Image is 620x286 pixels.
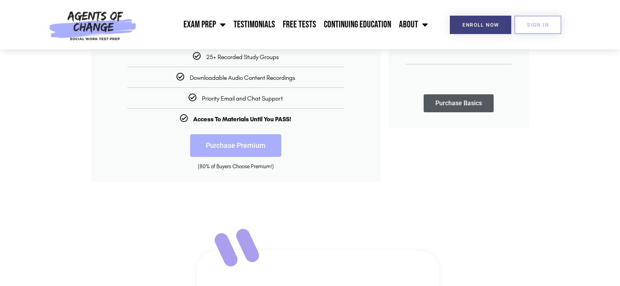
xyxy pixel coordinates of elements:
span: SIGN IN [527,22,549,27]
a: Testimonials [230,15,279,34]
div: (80% of Buyers Choose Premium!) [103,163,369,171]
span: 25+ Recorded Study Groups [206,53,279,61]
a: Exam Prep [180,15,230,34]
nav: Menu [140,15,432,34]
span: Downloadable Audio Content Recordings [190,74,295,81]
a: SIGN IN [514,16,561,34]
a: Purchase Premium [190,134,281,157]
b: Access To Materials Until You PASS! [193,115,291,123]
span: Enroll Now [462,22,499,27]
span: Priority Email and Chat Support [202,95,283,102]
a: Purchase Basics [424,94,494,112]
a: About [395,15,432,34]
a: Continuing Education [320,15,395,34]
a: Enroll Now [450,16,511,34]
a: Free Tests [279,15,320,34]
